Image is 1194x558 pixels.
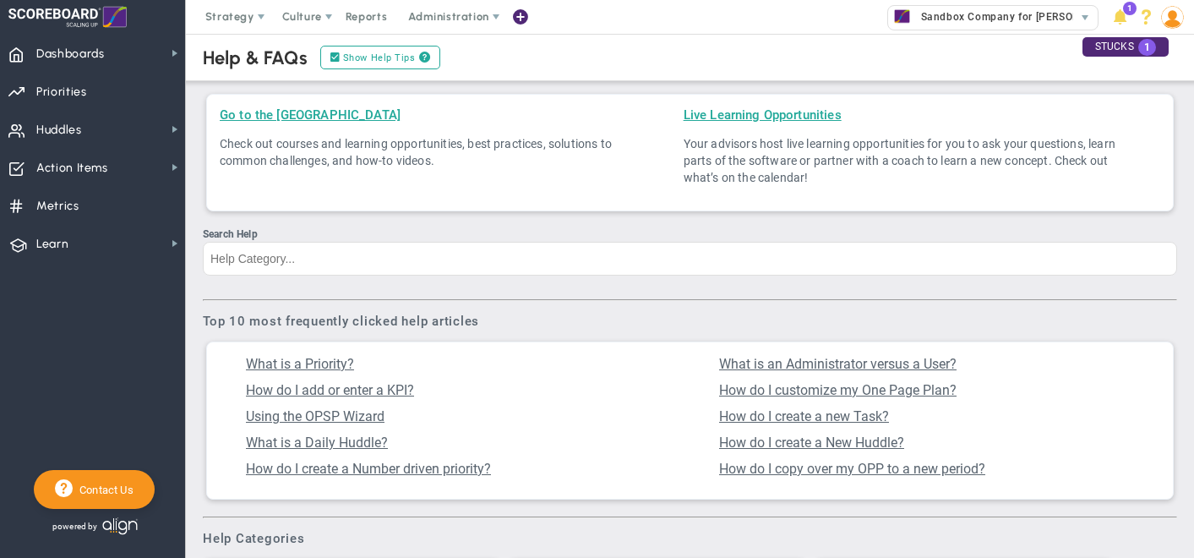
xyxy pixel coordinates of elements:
div: Help & FAQs [203,46,308,69]
input: Search Help [203,242,1177,276]
button: Using the OPSP Wizard [241,408,390,425]
span: Metrics [36,189,79,224]
span: Check out courses and learning opportunities, best practices, solutions to common challenges, and... [220,137,612,167]
button: How do I add or enter a KPI? [241,381,419,399]
div: Search Help [203,228,1177,240]
span: select [1073,6,1098,30]
span: How do I add or enter a KPI? [246,382,414,398]
label: Show Help Tips [320,46,440,69]
img: 86643.Person.photo [1161,6,1184,29]
span: Huddles [36,112,82,148]
span: Strategy [205,10,254,23]
button: How do I create a Number driven priority? [241,460,496,478]
span: What is an Administrator versus a User? [719,356,957,372]
button: How do I copy over my OPP to a new period? [714,460,990,478]
span: Your advisors host live learning opportunities for you to ask your questions, learn parts of the ... [684,137,1115,184]
span: Action Items [36,150,108,186]
img: 32671.Company.photo [891,6,913,27]
span: How do I create a New Huddle? [719,435,904,451]
h3: Help Categories [203,531,1177,546]
button: What is a Priority? [241,355,359,373]
span: Priorities [36,74,87,110]
span: 1 [1138,39,1156,56]
button: How do I create a New Huddle? [714,434,909,451]
span: Learn [36,227,68,262]
div: Powered by Align [34,513,208,539]
h3: Top 10 most frequently clicked help articles [203,314,1177,329]
span: What is a Priority? [246,356,354,372]
span: How do I copy over my OPP to a new period? [719,461,985,477]
span: How do I create a new Task? [719,408,889,424]
span: Dashboards [36,36,105,72]
button: How do I create a new Task? [714,408,894,425]
button: What is an Administrator versus a User? [714,355,962,373]
span: How do I customize my One Page Plan? [719,382,957,398]
span: 1 [1123,2,1137,15]
span: Contact Us [73,484,134,496]
span: Culture [282,10,322,23]
span: Using the OPSP Wizard [246,408,384,424]
button: How do I customize my One Page Plan? [714,381,962,399]
a: Go to the [GEOGRAPHIC_DATA] [220,107,401,123]
span: Sandbox Company for [PERSON_NAME] [913,6,1120,28]
a: Live Learning Opportunities [684,107,842,123]
button: What is a Daily Huddle? [241,434,393,451]
span: What is a Daily Huddle? [246,435,388,451]
span: How do I create a Number driven priority? [246,461,491,477]
div: STUCKS [1082,37,1169,57]
span: Administration [408,10,488,23]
